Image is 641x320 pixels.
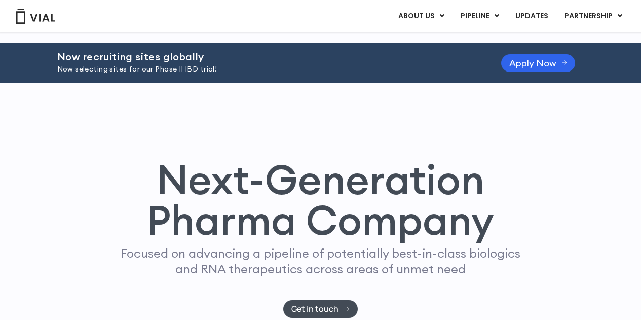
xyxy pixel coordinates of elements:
[15,9,56,24] img: Vial Logo
[283,300,358,318] a: Get in touch
[453,8,507,25] a: PIPELINEMenu Toggle
[57,51,476,62] h2: Now recruiting sites globally
[507,8,556,25] a: UPDATES
[556,8,630,25] a: PARTNERSHIPMenu Toggle
[57,64,476,75] p: Now selecting sites for our Phase II IBD trial!
[117,245,525,277] p: Focused on advancing a pipeline of potentially best-in-class biologics and RNA therapeutics acros...
[390,8,452,25] a: ABOUT USMenu Toggle
[101,159,540,240] h1: Next-Generation Pharma Company
[291,305,338,313] span: Get in touch
[509,59,556,67] span: Apply Now
[501,54,576,72] a: Apply Now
